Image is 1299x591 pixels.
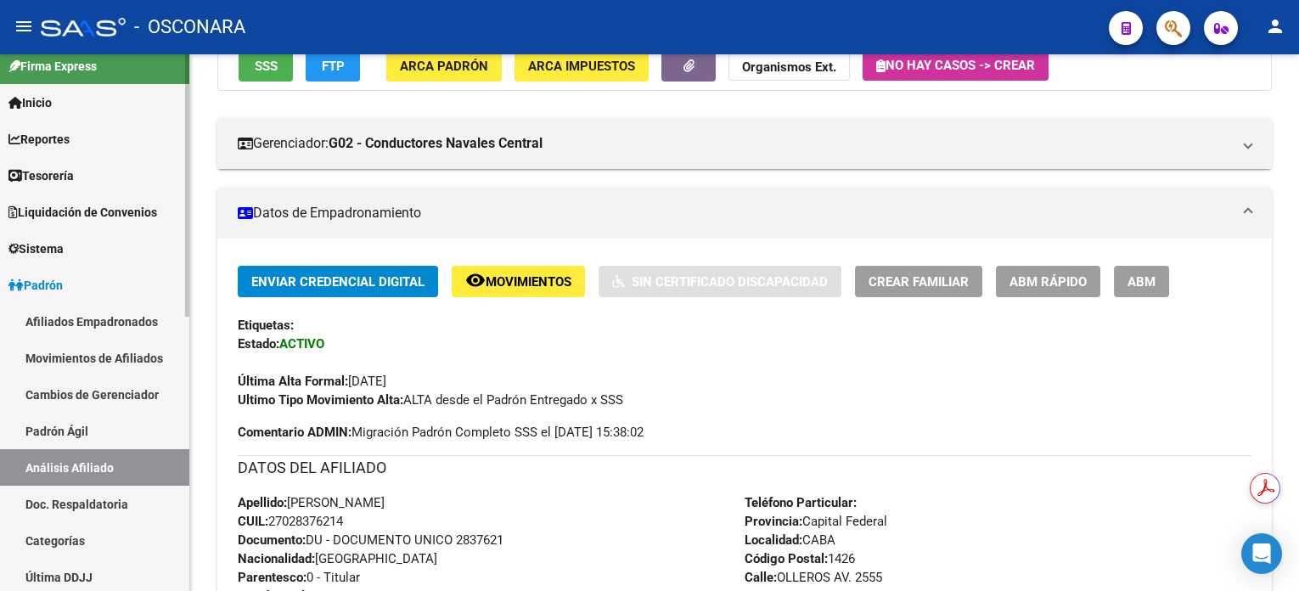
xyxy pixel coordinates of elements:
[238,456,1251,480] h3: DATOS DEL AFILIADO
[1127,274,1156,290] span: ABM
[8,57,97,76] span: Firma Express
[238,392,623,408] span: ALTA desde el Padrón Entregado x SSS
[329,134,543,153] strong: G02 - Conductores Navales Central
[279,336,324,352] strong: ACTIVO
[745,514,887,529] span: Capital Federal
[599,266,841,297] button: Sin Certificado Discapacidad
[386,50,502,82] button: ARCA Padrón
[528,59,635,74] span: ARCA Impuestos
[486,274,571,290] span: Movimientos
[728,50,850,82] button: Organismos Ext.
[742,59,836,75] strong: Organismos Ext.
[217,118,1272,169] mat-expansion-panel-header: Gerenciador:G02 - Conductores Navales Central
[1114,266,1169,297] button: ABM
[745,514,802,529] strong: Provincia:
[239,50,293,82] button: SSS
[238,266,438,297] button: Enviar Credencial Digital
[238,551,315,566] strong: Nacionalidad:
[876,58,1035,73] span: No hay casos -> Crear
[515,50,649,82] button: ARCA Impuestos
[238,514,268,529] strong: CUIL:
[238,570,306,585] strong: Parentesco:
[452,266,585,297] button: Movimientos
[869,274,969,290] span: Crear Familiar
[8,130,70,149] span: Reportes
[1009,274,1087,290] span: ABM Rápido
[863,50,1049,81] button: No hay casos -> Crear
[8,93,52,112] span: Inicio
[238,495,287,510] strong: Apellido:
[855,266,982,297] button: Crear Familiar
[8,166,74,185] span: Tesorería
[238,532,306,548] strong: Documento:
[465,270,486,290] mat-icon: remove_red_eye
[322,59,345,74] span: FTP
[238,134,1231,153] mat-panel-title: Gerenciador:
[745,570,882,585] span: OLLEROS AV. 2555
[134,8,245,46] span: - OSCONARA
[238,514,343,529] span: 27028376214
[238,374,348,389] strong: Última Alta Formal:
[238,318,294,333] strong: Etiquetas:
[632,274,828,290] span: Sin Certificado Discapacidad
[306,50,360,82] button: FTP
[745,495,857,510] strong: Teléfono Particular:
[238,423,644,442] span: Migración Padrón Completo SSS el [DATE] 15:38:02
[745,532,835,548] span: CABA
[8,239,64,258] span: Sistema
[217,188,1272,239] mat-expansion-panel-header: Datos de Empadronamiento
[238,392,403,408] strong: Ultimo Tipo Movimiento Alta:
[238,495,385,510] span: [PERSON_NAME]
[238,532,503,548] span: DU - DOCUMENTO UNICO 2837621
[238,570,360,585] span: 0 - Titular
[255,59,278,74] span: SSS
[8,276,63,295] span: Padrón
[238,551,437,566] span: [GEOGRAPHIC_DATA]
[1265,16,1285,37] mat-icon: person
[745,570,777,585] strong: Calle:
[251,274,425,290] span: Enviar Credencial Digital
[745,551,828,566] strong: Código Postal:
[8,203,157,222] span: Liquidación de Convenios
[238,204,1231,222] mat-panel-title: Datos de Empadronamiento
[238,425,351,440] strong: Comentario ADMIN:
[238,336,279,352] strong: Estado:
[1241,533,1282,574] div: Open Intercom Messenger
[745,532,802,548] strong: Localidad:
[745,551,855,566] span: 1426
[238,374,386,389] span: [DATE]
[14,16,34,37] mat-icon: menu
[400,59,488,74] span: ARCA Padrón
[996,266,1100,297] button: ABM Rápido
